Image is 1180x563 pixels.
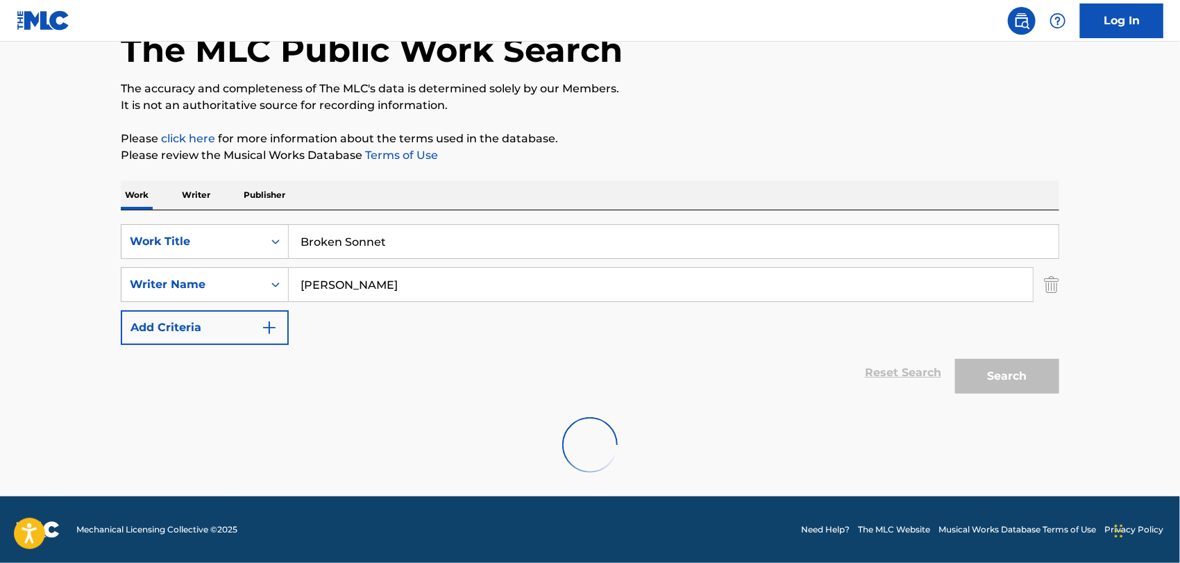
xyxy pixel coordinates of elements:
a: Public Search [1008,7,1036,35]
p: Please for more information about the terms used in the database. [121,131,1059,147]
p: It is not an authoritative source for recording information. [121,97,1059,114]
form: Search Form [121,224,1059,401]
span: Mechanical Licensing Collective © 2025 [76,523,237,536]
a: Need Help? [801,523,850,536]
p: Please review the Musical Works Database [121,147,1059,164]
div: Drag [1115,510,1123,552]
a: Terms of Use [362,149,438,162]
div: Help [1044,7,1072,35]
img: help [1050,12,1066,29]
a: Musical Works Database Terms of Use [938,523,1096,536]
a: click here [161,132,215,145]
p: Work [121,180,153,210]
img: search [1013,12,1030,29]
img: preloader [553,408,627,482]
iframe: Chat Widget [1111,496,1180,563]
div: Work Title [130,233,255,250]
a: Log In [1080,3,1163,38]
h1: The MLC Public Work Search [121,29,623,71]
a: Privacy Policy [1104,523,1163,536]
div: Writer Name [130,276,255,293]
a: The MLC Website [858,523,930,536]
img: logo [17,521,60,538]
p: Publisher [239,180,289,210]
p: The accuracy and completeness of The MLC's data is determined solely by our Members. [121,81,1059,97]
img: 9d2ae6d4665cec9f34b9.svg [261,319,278,336]
img: MLC Logo [17,10,70,31]
button: Add Criteria [121,310,289,345]
p: Writer [178,180,214,210]
img: Delete Criterion [1044,267,1059,302]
